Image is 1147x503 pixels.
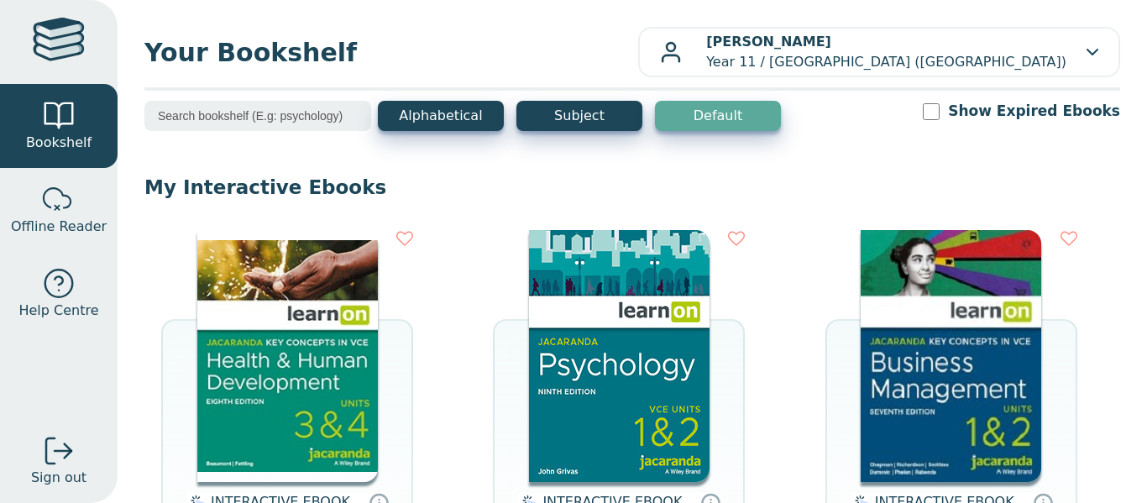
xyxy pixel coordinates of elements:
b: [PERSON_NAME] [706,34,831,50]
img: 6de7bc63-ffc5-4812-8446-4e17a3e5be0d.jpg [861,230,1041,482]
img: e003a821-2442-436b-92bb-da2395357dfc.jpg [197,230,378,482]
p: Year 11 / [GEOGRAPHIC_DATA] ([GEOGRAPHIC_DATA]) [706,32,1066,72]
span: Offline Reader [11,217,107,237]
span: Bookshelf [26,133,92,153]
button: Default [655,101,781,131]
img: 5dbb8fc4-eac2-4bdb-8cd5-a7394438c953.jpg [529,230,710,482]
input: Search bookshelf (E.g: psychology) [144,101,371,131]
p: My Interactive Ebooks [144,175,1120,200]
span: Your Bookshelf [144,34,638,71]
span: Help Centre [18,301,98,321]
label: Show Expired Ebooks [948,101,1120,122]
button: Subject [516,101,642,131]
button: [PERSON_NAME]Year 11 / [GEOGRAPHIC_DATA] ([GEOGRAPHIC_DATA]) [638,27,1120,77]
button: Alphabetical [378,101,504,131]
span: Sign out [31,468,86,488]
